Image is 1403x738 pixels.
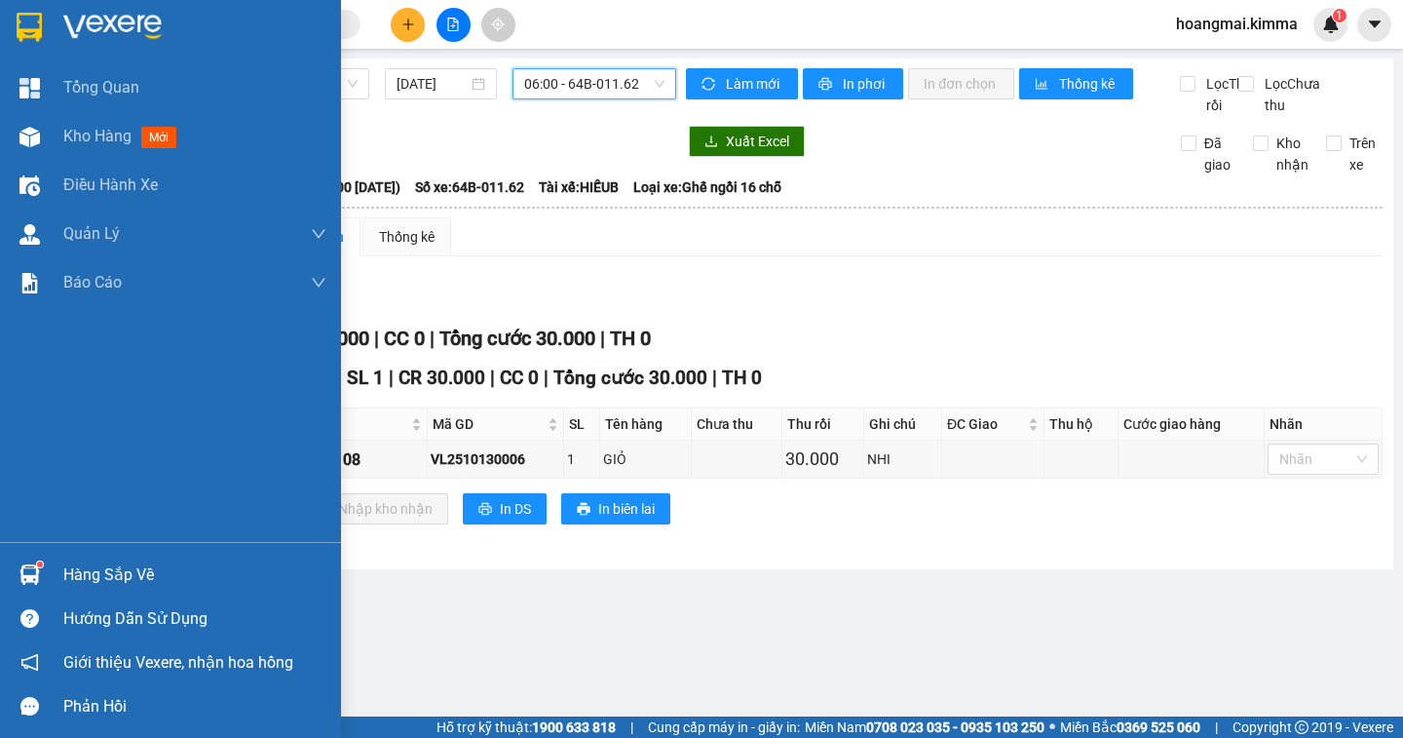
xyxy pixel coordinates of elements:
[564,408,599,441] th: SL
[384,327,425,350] span: CC 0
[1366,16,1384,33] span: caret-down
[600,327,605,350] span: |
[1295,720,1308,734] span: copyright
[374,327,379,350] span: |
[712,367,717,389] span: |
[1035,77,1051,93] span: bar-chart
[63,604,326,634] div: Hướng dẫn sử dụng
[1119,408,1265,441] th: Cước giao hàng
[1336,9,1343,22] span: 1
[63,75,139,99] span: Tổng Quan
[782,408,864,441] th: Thu rồi
[532,719,616,735] strong: 1900 633 818
[401,18,415,31] span: plus
[704,135,718,150] span: download
[603,448,689,470] div: GIỎ
[726,73,782,95] span: Làm mới
[433,413,544,435] span: Mã GD
[1019,68,1133,99] button: bar-chartThống kê
[19,273,40,293] img: solution-icon
[600,408,693,441] th: Tên hàng
[500,367,539,389] span: CC 0
[1198,73,1255,116] span: Lọc Thu rồi
[347,367,384,389] span: SL 1
[389,367,394,389] span: |
[37,562,43,567] sup: 1
[567,448,595,470] div: 1
[446,18,460,31] span: file-add
[544,367,549,389] span: |
[1269,133,1316,175] span: Kho nhận
[490,367,495,389] span: |
[803,68,903,99] button: printerIn phơi
[805,717,1044,738] span: Miền Nam
[428,441,564,479] td: VL2510130006
[577,502,590,518] span: printer
[630,717,633,738] span: |
[19,224,40,245] img: warehouse-icon
[553,367,707,389] span: Tổng cước 30.000
[397,73,468,95] input: 13/10/2025
[19,564,40,585] img: warehouse-icon
[1160,12,1313,36] span: hoangmai.kimma
[478,502,492,518] span: printer
[1059,73,1118,95] span: Thống kê
[436,8,471,42] button: file-add
[463,493,547,524] button: printerIn DS
[391,8,425,42] button: plus
[63,127,132,145] span: Kho hàng
[843,73,888,95] span: In phơi
[500,498,531,520] span: In DS
[439,327,595,350] span: Tổng cước 30.000
[785,446,860,473] div: 30.000
[19,175,40,196] img: warehouse-icon
[1333,9,1346,22] sup: 1
[947,413,1025,435] span: ĐC Giao
[692,408,782,441] th: Chưa thu
[398,367,485,389] span: CR 30.000
[722,367,762,389] span: TH 0
[379,226,435,248] div: Thống kê
[908,68,1014,99] button: In đơn chọn
[1196,133,1238,175] span: Đã giao
[610,327,651,350] span: TH 0
[63,561,326,590] div: Hàng sắp về
[17,13,42,42] img: logo-vxr
[633,176,781,198] span: Loại xe: Ghế ngồi 16 chỗ
[1049,723,1055,731] span: ⚪️
[19,127,40,147] img: warehouse-icon
[598,498,655,520] span: In biên lai
[491,18,505,31] span: aim
[301,493,448,524] button: downloadNhập kho nhận
[686,68,798,99] button: syncLàm mới
[866,719,1044,735] strong: 0708 023 035 - 0935 103 250
[1215,717,1218,738] span: |
[1357,8,1391,42] button: caret-down
[1044,408,1119,441] th: Thu hộ
[430,327,435,350] span: |
[1060,717,1200,738] span: Miền Bắc
[63,221,120,246] span: Quản Lý
[689,126,805,157] button: downloadXuất Excel
[311,226,326,242] span: down
[1270,413,1377,435] div: Nhãn
[1117,719,1200,735] strong: 0369 525 060
[337,367,342,389] span: |
[20,609,39,628] span: question-circle
[431,448,560,470] div: VL2510130006
[63,692,326,721] div: Phản hồi
[539,176,619,198] span: Tài xế: HIẾUB
[864,408,942,441] th: Ghi chú
[818,77,835,93] span: printer
[524,69,664,98] span: 06:00 - 64B-011.62
[481,8,515,42] button: aim
[1257,73,1325,116] span: Lọc Chưa thu
[648,717,800,738] span: Cung cấp máy in - giấy in:
[20,697,39,716] span: message
[19,78,40,98] img: dashboard-icon
[436,717,616,738] span: Hỗ trợ kỹ thuật:
[63,650,293,675] span: Giới thiệu Vexere, nhận hoa hồng
[561,493,670,524] button: printerIn biên lai
[311,275,326,291] span: down
[726,131,789,152] span: Xuất Excel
